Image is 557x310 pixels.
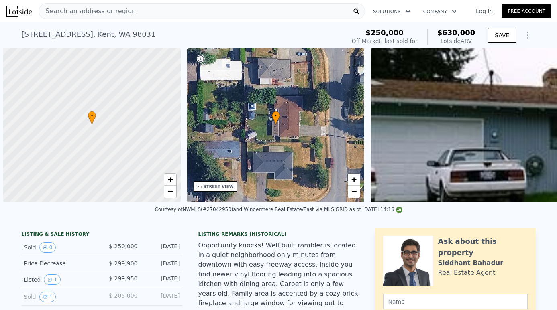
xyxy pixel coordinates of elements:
[167,174,173,184] span: +
[164,186,176,198] a: Zoom out
[164,174,176,186] a: Zoom in
[348,186,360,198] a: Zoom out
[272,112,280,120] span: •
[466,7,502,15] a: Log In
[437,37,475,45] div: Lotside ARV
[109,243,137,249] span: $ 250,000
[348,174,360,186] a: Zoom in
[88,111,96,125] div: •
[520,27,536,43] button: Show Options
[155,207,402,212] div: Courtesy of NWMLS (#27042950) and Windermere Real Estate/East via MLS GRID as of [DATE] 14:16
[396,207,402,213] img: NWMLS Logo
[109,275,137,282] span: $ 299,950
[144,274,180,285] div: [DATE]
[352,37,418,45] div: Off Market, last sold for
[109,260,137,267] span: $ 299,900
[351,186,357,197] span: −
[22,231,182,239] div: LISTING & SALE HISTORY
[24,242,96,253] div: Sold
[438,268,496,278] div: Real Estate Agent
[144,259,180,267] div: [DATE]
[24,274,96,285] div: Listed
[144,292,180,302] div: [DATE]
[109,292,137,299] span: $ 205,000
[144,242,180,253] div: [DATE]
[365,28,404,37] span: $250,000
[438,258,504,268] div: Siddhant Bahadur
[24,259,96,267] div: Price Decrease
[39,6,136,16] span: Search an address or region
[272,111,280,125] div: •
[383,294,528,309] input: Name
[351,174,357,184] span: +
[204,184,234,190] div: STREET VIEW
[22,29,156,40] div: [STREET_ADDRESS] , Kent , WA 98031
[88,112,96,120] span: •
[488,28,516,43] button: SAVE
[167,186,173,197] span: −
[6,6,32,17] img: Lotside
[438,236,528,258] div: Ask about this property
[367,4,417,19] button: Solutions
[24,292,96,302] div: Sold
[39,292,56,302] button: View historical data
[502,4,551,18] a: Free Account
[44,274,61,285] button: View historical data
[198,231,359,237] div: Listing Remarks (Historical)
[39,242,56,253] button: View historical data
[437,28,475,37] span: $630,000
[417,4,463,19] button: Company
